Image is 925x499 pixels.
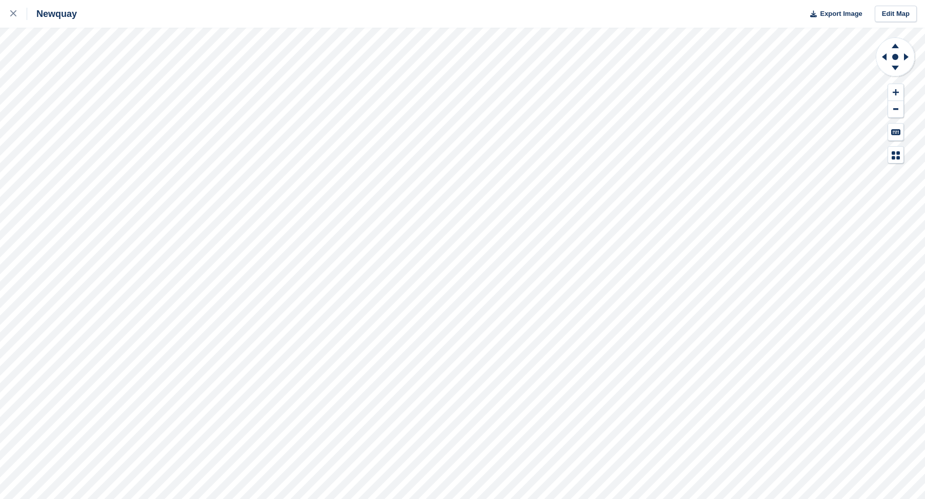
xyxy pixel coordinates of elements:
button: Zoom Out [888,101,903,118]
a: Edit Map [875,6,917,23]
button: Map Legend [888,147,903,164]
button: Keyboard Shortcuts [888,124,903,141]
span: Export Image [820,9,862,19]
button: Export Image [804,6,862,23]
button: Zoom In [888,84,903,101]
div: Newquay [27,8,77,20]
